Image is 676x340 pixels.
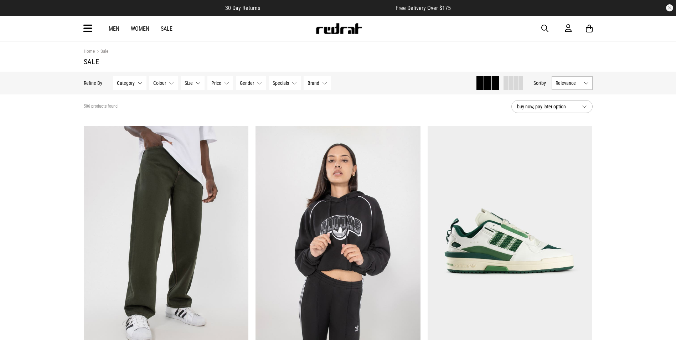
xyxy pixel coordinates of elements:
img: Redrat logo [315,23,362,34]
span: Category [117,80,135,86]
span: Brand [308,80,319,86]
button: Size [181,76,205,90]
span: buy now, pay later option [517,102,576,111]
p: Refine By [84,80,102,86]
span: Colour [153,80,166,86]
button: buy now, pay later option [511,100,593,113]
button: Specials [269,76,301,90]
button: Sortby [533,79,546,87]
span: Price [211,80,221,86]
a: Women [131,25,149,32]
a: Men [109,25,119,32]
span: Specials [273,80,289,86]
button: Brand [304,76,331,90]
button: Relevance [552,76,593,90]
span: Gender [240,80,254,86]
button: Gender [236,76,266,90]
h1: Sale [84,57,593,66]
span: Relevance [556,80,581,86]
button: Price [207,76,233,90]
a: Home [84,48,95,54]
button: Colour [149,76,178,90]
button: Category [113,76,146,90]
iframe: Customer reviews powered by Trustpilot [274,4,381,11]
span: Size [185,80,193,86]
span: 506 products found [84,104,118,109]
span: Free Delivery Over $175 [396,5,451,11]
span: 30 Day Returns [225,5,260,11]
a: Sale [161,25,172,32]
span: by [541,80,546,86]
a: Sale [95,48,108,55]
